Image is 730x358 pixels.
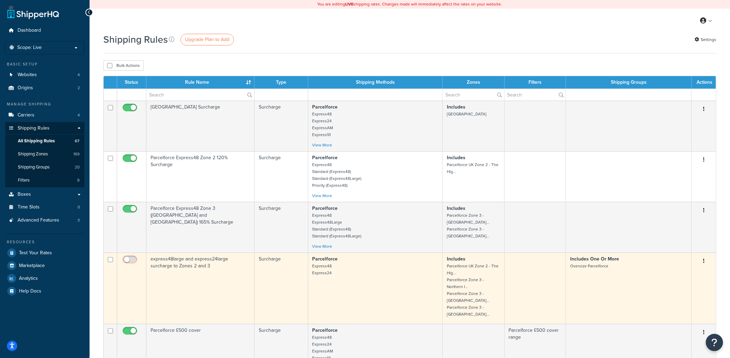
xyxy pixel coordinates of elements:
[5,174,84,187] li: Filters
[146,151,255,202] td: Parcelforce Express48 Zone 2 120% Surcharge
[5,272,84,285] a: Analytics
[695,35,716,44] a: Settings
[5,247,84,259] a: Test Your Rates
[103,60,144,71] button: Bulk Actions
[312,327,338,334] strong: Parcelforce
[5,61,84,67] div: Basic Setup
[19,276,38,282] span: Analytics
[570,255,619,263] strong: Includes One Or More
[146,202,255,253] td: Parcelforce Express48 Zone 3 ([GEOGRAPHIC_DATA] and [GEOGRAPHIC_DATA]) 165% Surcharge
[692,76,716,89] th: Actions
[146,253,255,324] td: express48large and express24large surcharge to Zones 2 and 3
[146,76,255,89] th: Rule Name : activate to sort column ascending
[566,76,692,89] th: Shipping Groups
[5,82,84,94] a: Origins 2
[117,76,146,89] th: Status
[19,250,52,256] span: Test Your Rates
[5,161,84,174] li: Shipping Groups
[18,164,50,170] span: Shipping Groups
[5,214,84,227] a: Advanced Features 3
[5,188,84,201] a: Boxes
[78,204,80,210] span: 0
[312,154,338,161] strong: Parcelforce
[78,112,80,118] span: 4
[18,217,59,223] span: Advanced Features
[255,76,308,89] th: Type
[5,135,84,147] li: All Shipping Rules
[312,111,333,138] small: Express48 Express24 ExpressAM Express10
[5,122,84,135] a: Shipping Rules
[5,214,84,227] li: Advanced Features
[706,334,723,351] button: Open Resource Center
[447,154,465,161] strong: Includes
[255,253,308,324] td: Surcharge
[312,205,338,212] strong: Parcelforce
[5,109,84,122] a: Carriers 4
[146,89,254,101] input: Search
[5,201,84,214] a: Time Slots 0
[447,103,465,111] strong: Includes
[312,103,338,111] strong: Parcelforce
[5,161,84,174] a: Shipping Groups 20
[18,72,37,78] span: Websites
[5,109,84,122] li: Carriers
[18,192,31,197] span: Boxes
[19,263,45,269] span: Marketplace
[77,177,80,183] span: 8
[78,85,80,91] span: 2
[5,101,84,107] div: Manage Shipping
[78,217,80,223] span: 3
[5,69,84,81] li: Websites
[18,151,48,157] span: Shipping Zones
[312,243,332,249] a: View More
[5,174,84,187] a: Filters 8
[447,263,498,317] small: Parcelforce UK Zone 2 - The Hig... Parcelforce Zone 3 - Northern I... Parcelforce Zone 3 - [GEOGR...
[5,69,84,81] a: Websites 4
[5,239,84,245] div: Resources
[78,72,80,78] span: 4
[346,1,354,7] b: LIVE
[18,204,40,210] span: Time Slots
[505,76,566,89] th: Filters
[19,288,41,294] span: Help Docs
[443,76,504,89] th: Zones
[312,263,332,276] small: Express48 Express24
[5,122,84,187] li: Shipping Rules
[5,148,84,161] li: Shipping Zones
[255,202,308,253] td: Surcharge
[146,101,255,151] td: [GEOGRAPHIC_DATA] Surcharge
[447,205,465,212] strong: Includes
[18,28,41,33] span: Dashboard
[447,212,490,239] small: Parcelforce Zone 3 - [GEOGRAPHIC_DATA]... Parcelforce Zone 3 - [GEOGRAPHIC_DATA]...
[447,111,486,117] small: [GEOGRAPHIC_DATA]
[5,259,84,272] a: Marketplace
[443,89,504,101] input: Search
[75,138,80,144] span: 67
[18,125,50,131] span: Shipping Rules
[312,255,338,263] strong: Parcelforce
[73,151,80,157] span: 169
[5,24,84,37] a: Dashboard
[185,36,229,43] span: Upgrade Plan to Add
[447,162,498,175] small: Parcelforce UK Zone 2 - The Hig...
[5,135,84,147] a: All Shipping Rules 67
[7,5,59,19] a: ShipperHQ Home
[5,82,84,94] li: Origins
[17,45,42,51] span: Scope: Live
[18,85,33,91] span: Origins
[312,193,332,199] a: View More
[255,151,308,202] td: Surcharge
[5,285,84,297] a: Help Docs
[255,101,308,151] td: Surcharge
[570,263,608,269] small: Oversize Parcelforce
[18,177,30,183] span: Filters
[312,162,362,188] small: Express48 Standard (Express48) Standard (Express48Large) Priority (Express48)
[18,138,55,144] span: All Shipping Rules
[447,255,465,263] strong: Includes
[308,76,443,89] th: Shipping Methods
[5,201,84,214] li: Time Slots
